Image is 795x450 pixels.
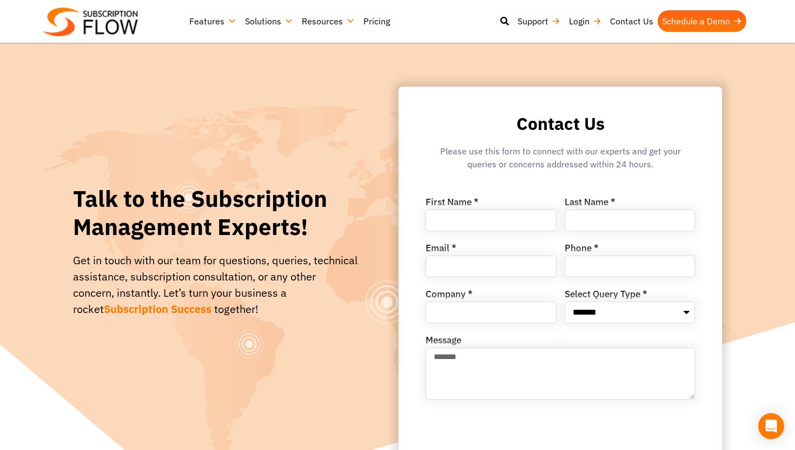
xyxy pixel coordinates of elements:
[185,10,241,32] a: Features
[426,336,461,348] label: Message
[565,10,606,32] a: Login
[426,114,695,134] h2: Contact Us
[359,10,394,32] a: Pricing
[73,252,358,317] div: Get in touch with our team for questions, queries, technical assistance, subscription consultatio...
[426,145,695,176] div: Please use this form to connect with our experts and get your queries or concerns addressed withi...
[658,10,746,32] a: Schedule a Demo
[426,244,456,256] label: Email *
[426,290,473,302] label: Company *
[297,10,359,32] a: Resources
[606,10,658,32] a: Contact Us
[43,8,138,36] img: Subscriptionflow
[758,413,784,439] div: Open Intercom Messenger
[513,10,565,32] a: Support
[565,198,615,210] label: Last Name *
[565,244,599,256] label: Phone *
[104,302,211,316] span: Subscription Success
[241,10,297,32] a: Solutions
[565,290,647,302] label: Select Query Type *
[426,198,479,210] label: First Name *
[73,185,358,242] h1: Talk to the Subscription Management Experts!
